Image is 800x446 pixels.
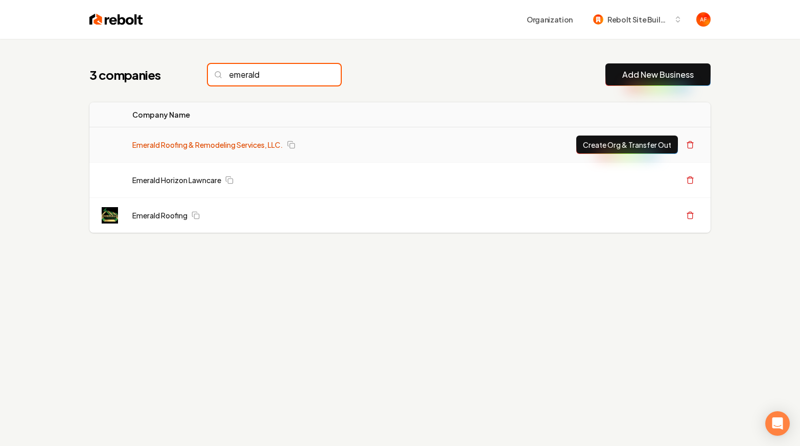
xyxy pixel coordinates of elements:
[208,64,341,85] input: Search...
[696,12,711,27] button: Open user button
[576,136,678,154] button: Create Org & Transfer Out
[102,207,118,224] img: Emerald Roofing logo
[132,140,283,150] a: Emerald Roofing & Remodeling Services, LLC.
[521,10,579,29] button: Organization
[765,411,790,436] div: Open Intercom Messenger
[607,14,670,25] span: Rebolt Site Builder
[605,63,711,86] button: Add New Business
[124,102,451,127] th: Company Name
[593,14,603,25] img: Rebolt Site Builder
[696,12,711,27] img: Avan Fahimi
[89,66,187,83] h1: 3 companies
[89,12,143,27] img: Rebolt Logo
[622,69,694,81] a: Add New Business
[132,175,221,185] a: Emerald Horizon Lawncare
[132,210,187,220] a: Emerald Roofing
